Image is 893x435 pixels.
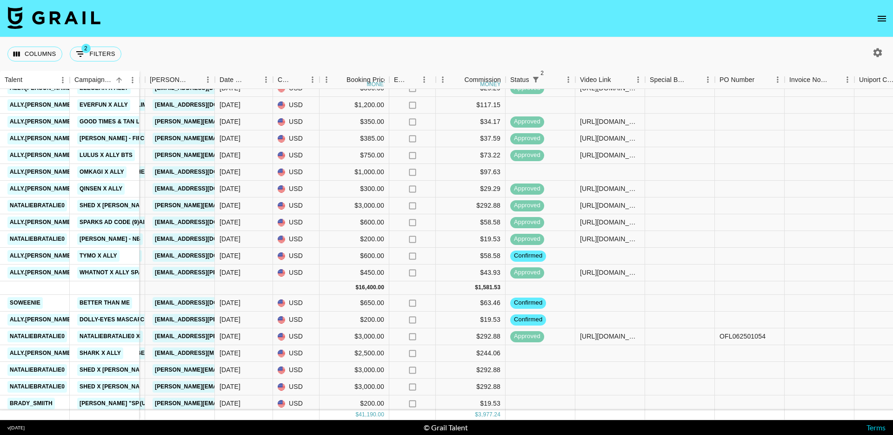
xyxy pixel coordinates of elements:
a: [EMAIL_ADDRESS][DOMAIN_NAME] [153,166,257,178]
div: $58.58 [436,248,506,265]
a: Shark x Ally [77,347,123,359]
button: Menu [320,73,333,87]
a: [PERSON_NAME][EMAIL_ADDRESS][PERSON_NAME][DOMAIN_NAME] [153,381,352,393]
span: confirmed [510,315,546,324]
span: 2 [81,44,91,53]
button: Sort [22,74,35,87]
div: 8/9/2025 [220,399,240,408]
a: [MEDICAL_DATA] [GEOGRAPHIC_DATA] [83,347,198,359]
div: 8/5/2025 [220,382,240,391]
div: $244.06 [436,345,506,362]
div: PO Number [715,71,785,89]
a: ally.[PERSON_NAME] [7,267,75,279]
div: $292.88 [436,197,506,214]
div: https://www.tiktok.com/@nataliebratalie0/video/7536279010318372127?is_from_webapp=1&sender_device... [580,332,640,341]
div: $ [475,411,478,419]
div: $34.17 [436,114,506,130]
div: $292.88 [436,379,506,395]
div: Date Created [220,71,246,89]
div: USD [273,214,320,231]
span: 2 [538,68,547,78]
div: $1,200.00 [320,97,389,114]
span: confirmed [510,251,546,260]
div: USD [273,147,320,164]
div: USD [273,345,320,362]
div: USD [273,197,320,214]
a: ally.[PERSON_NAME] [7,133,75,144]
div: $450.00 [320,265,389,281]
a: [EMAIL_ADDRESS][MEDICAL_DATA][DOMAIN_NAME] [153,347,305,359]
button: Sort [542,73,555,86]
div: https://www.tiktok.com/@ally.enlow/video/7533735201646595383?is_from_webapp=1&sender_device=pc&we... [580,150,640,160]
a: [EMAIL_ADDRESS][DOMAIN_NAME] [153,233,257,245]
div: 8/11/2025 [220,332,240,341]
div: $3,000.00 [320,362,389,379]
a: Better Than Me [77,297,132,309]
a: nataliebratalie0 [7,200,67,211]
div: v [DATE] [7,425,25,431]
div: https://www.tiktok.com/@nataliebratalie0/video/7538288097050561823?is_from_webapp=1&sender_device... [580,201,640,210]
button: Sort [188,73,201,86]
span: approved [510,235,544,244]
div: 7/3/2025 [220,251,240,260]
div: Currency [273,71,320,89]
div: USD [273,328,320,345]
div: 1,581.53 [478,284,500,292]
a: Everfun x Ally [77,99,130,111]
span: approved [510,134,544,143]
span: approved [510,117,544,126]
div: Expenses: Remove Commission? [389,71,436,89]
div: $73.22 [436,147,506,164]
div: Invoice Notes [785,71,854,89]
div: 7/31/2025 [220,117,240,126]
button: Sort [754,73,767,86]
a: nataliebratalie0 [7,381,67,393]
button: Select columns [7,47,62,61]
a: ally.[PERSON_NAME] [7,183,75,195]
a: nataliebratalie0 [7,331,67,342]
button: Menu [631,73,645,87]
div: USD [273,312,320,328]
button: open drawer [873,9,891,28]
div: $385.00 [320,130,389,147]
div: Talent [5,71,22,89]
a: Sparks Ad Code (9) [77,217,141,228]
div: $63.46 [436,295,506,312]
img: Grail Talent [7,7,100,29]
div: $292.88 [436,328,506,345]
div: $600.00 [320,214,389,231]
div: $650.00 [320,295,389,312]
button: Sort [113,74,126,87]
div: USD [273,114,320,130]
span: approved [510,218,544,227]
div: money [480,82,501,87]
span: approved [510,268,544,277]
a: [PERSON_NAME][EMAIL_ADDRESS][PERSON_NAME][DOMAIN_NAME] [153,133,352,144]
div: 7/24/2025 [220,167,240,177]
div: $19.53 [436,395,506,412]
div: Special Booking Type [645,71,715,89]
div: https://www.tiktok.com/@nataliebratalie0/video/7525949454503972127?is_from_webapp=1&sender_device... [580,234,640,244]
div: $300.00 [320,181,389,197]
div: 7/21/2025 [220,150,240,160]
div: 7/3/2025 [220,134,240,143]
a: [PERSON_NAME] - Need You More [77,233,183,245]
div: [PERSON_NAME] [150,71,188,89]
a: Shed x [PERSON_NAME] [77,200,153,211]
div: Client [75,71,145,89]
div: PO Number [720,71,754,89]
div: 2 active filters [529,73,542,86]
div: $19.53 [436,312,506,328]
div: $600.00 [320,248,389,265]
div: $19.53 [436,231,506,248]
div: $3,000.00 [320,197,389,214]
a: Terms [866,423,886,432]
a: ally.[PERSON_NAME] [7,217,75,228]
div: USD [273,379,320,395]
div: Currency [278,71,293,89]
a: [EMAIL_ADDRESS][DOMAIN_NAME] [153,99,257,111]
div: $200.00 [320,312,389,328]
a: Lulus x Ally BTS [77,150,135,161]
div: 7/28/2025 [220,184,240,193]
div: Booking Price [347,71,387,89]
